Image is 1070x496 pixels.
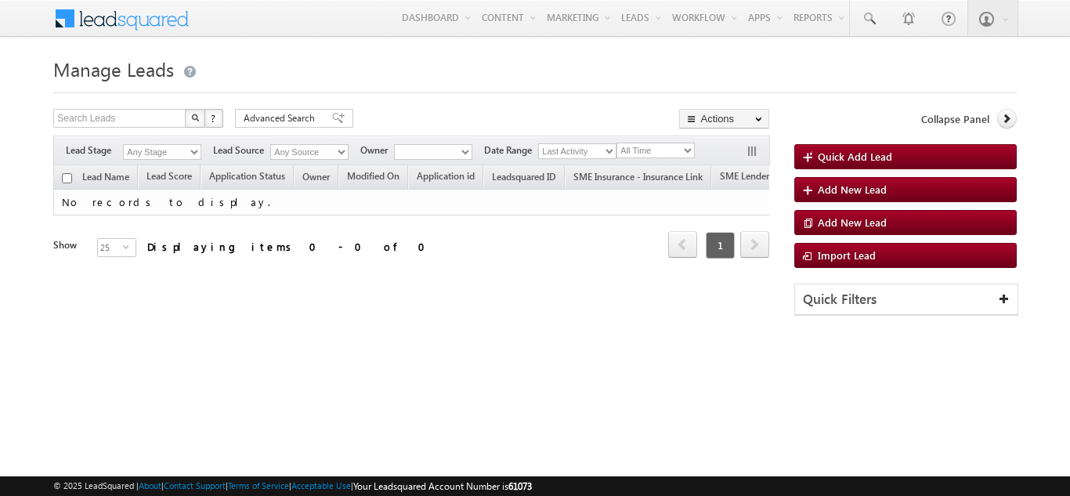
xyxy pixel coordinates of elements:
a: Leadsquared ID [484,168,564,189]
a: Terms of Service [228,480,289,491]
span: Quick Add Lead [818,150,892,163]
span: Add New Lead [818,183,887,196]
span: Modified On [347,170,399,182]
span: SME Insurance - Insurance Link [573,171,703,183]
span: Owner [302,171,330,183]
span: Advanced Search [244,111,320,125]
span: select [123,243,136,250]
span: Add New Lead [818,215,887,229]
span: Lead Stage [66,143,123,157]
a: prev [668,233,697,258]
a: next [740,233,769,258]
button: Actions [679,109,769,129]
div: Show [53,238,85,252]
a: Contact Support [164,480,226,491]
div: Quick Filters [795,284,1018,315]
span: Lead Source [213,143,270,157]
span: Owner [360,143,394,157]
span: 25 [98,239,123,256]
span: Your Leadsquared Account Number is [353,480,532,492]
div: Displaying items 0 - 0 of 0 [147,237,435,255]
span: Lead Score [146,170,192,182]
span: ? [211,111,218,125]
a: About [139,480,161,491]
a: SME Lender Name [712,168,804,188]
span: © 2025 LeadSquared | | | | | [53,479,532,494]
span: next [740,231,769,258]
td: No records to display. [53,190,934,215]
a: Application Status [201,168,293,188]
span: Manage Leads [53,56,174,81]
span: prev [668,231,697,258]
span: Collapse Panel [921,112,989,126]
span: 1 [706,232,735,259]
span: Import Lead [818,248,876,262]
span: Application id [417,170,475,182]
a: Lead Name [74,168,137,189]
span: Date Range [484,143,538,157]
input: Check all records [62,173,72,183]
span: Application Status [209,170,285,182]
button: ? [204,109,223,128]
a: Acceptable Use [291,480,351,491]
span: SME Lender Name [720,170,797,182]
a: Lead Score [139,168,200,188]
img: Search [191,114,199,121]
a: Modified On [339,168,407,188]
span: 61073 [508,480,532,492]
a: Application id [409,168,483,188]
